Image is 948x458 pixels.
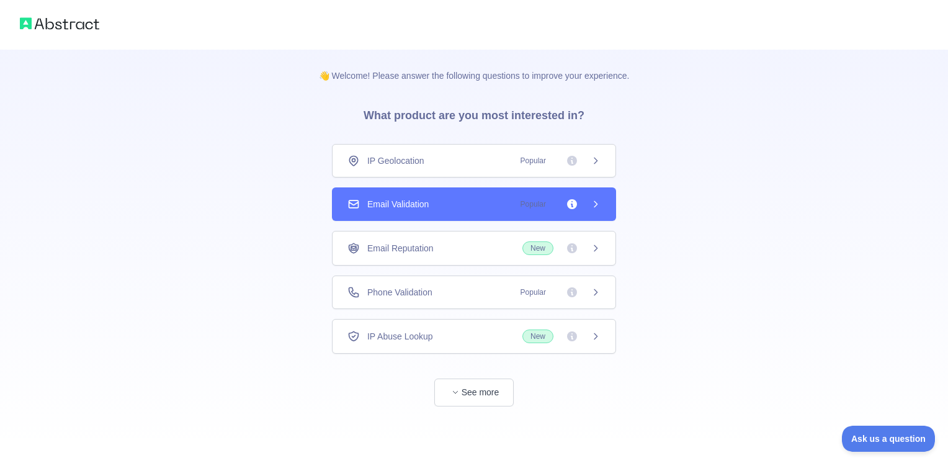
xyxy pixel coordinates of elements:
span: Email Validation [367,198,429,210]
button: See more [434,379,514,406]
span: Popular [513,286,553,299]
span: Email Reputation [367,242,434,254]
span: IP Abuse Lookup [367,330,433,343]
span: Popular [513,155,553,167]
iframe: Toggle Customer Support [842,426,936,452]
p: 👋 Welcome! Please answer the following questions to improve your experience. [299,50,650,82]
img: Abstract logo [20,15,99,32]
h3: What product are you most interested in? [344,82,604,144]
span: IP Geolocation [367,155,424,167]
span: Phone Validation [367,286,432,299]
span: New [522,241,553,255]
span: New [522,330,553,343]
span: Popular [513,198,553,210]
